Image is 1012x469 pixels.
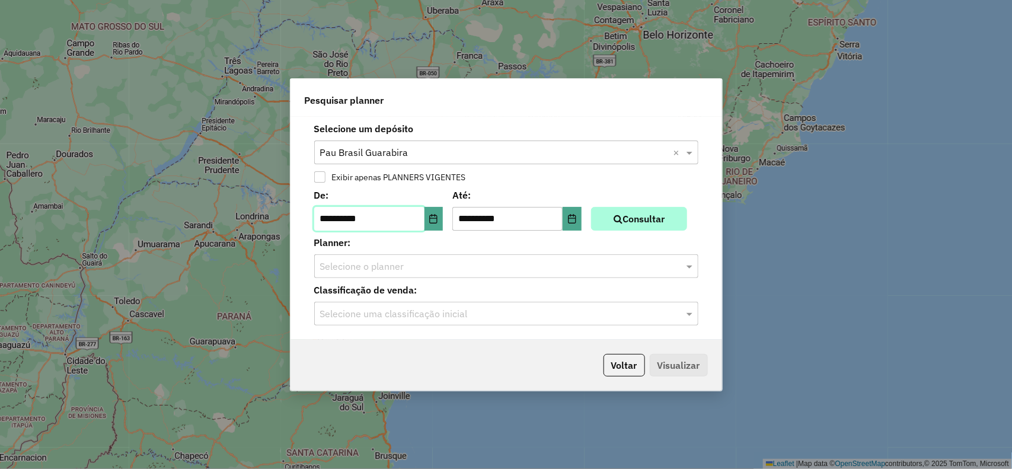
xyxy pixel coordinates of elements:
[591,207,687,231] button: Consultar
[452,188,582,202] label: Até:
[305,93,384,107] span: Pesquisar planner
[563,207,582,231] button: Choose Date
[307,235,705,250] label: Planner:
[326,173,466,181] label: Exibir apenas PLANNERS VIGENTES
[307,122,705,136] label: Selecione um depósito
[673,145,684,159] span: Clear all
[604,354,645,377] button: Voltar
[424,207,443,231] button: Choose Date
[307,283,705,297] label: Classificação de venda:
[314,188,443,202] label: De:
